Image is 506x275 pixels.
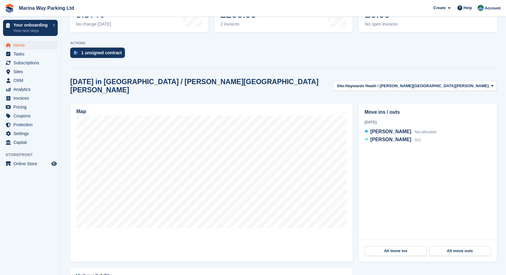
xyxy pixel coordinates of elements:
[76,22,111,27] div: No change [DATE]
[3,138,58,147] a: menu
[13,41,50,49] span: Home
[13,28,50,34] p: View next steps
[13,120,50,129] span: Protection
[365,136,421,144] a: [PERSON_NAME] 021
[50,160,58,167] a: Preview store
[76,109,86,114] h2: Map
[70,78,333,94] h2: [DATE] in [GEOGRAPHIC_DATA] / [PERSON_NAME][GEOGRAPHIC_DATA][PERSON_NAME]
[13,94,50,102] span: Invoices
[365,22,407,27] div: No open invoices
[3,59,58,67] a: menu
[13,85,50,94] span: Analytics
[365,120,491,125] div: [DATE]
[3,103,58,111] a: menu
[3,120,58,129] a: menu
[485,5,501,11] span: Account
[370,129,411,134] span: [PERSON_NAME]
[3,50,58,58] a: menu
[433,5,446,11] span: Create
[70,103,353,262] a: Map
[415,130,436,134] span: Not allocated
[3,159,58,168] a: menu
[13,138,50,147] span: Capital
[13,112,50,120] span: Coupons
[13,23,50,27] p: Your onboarding
[365,128,436,136] a: [PERSON_NAME] Not allocated
[13,67,50,76] span: Sites
[13,103,50,111] span: Pricing
[13,159,50,168] span: Online Store
[464,5,472,11] span: Help
[337,83,345,89] span: Site:
[3,85,58,94] a: menu
[415,138,421,142] span: 021
[3,20,58,36] a: Your onboarding View next steps
[3,41,58,49] a: menu
[13,50,50,58] span: Tasks
[16,3,77,13] a: Marina Way Parking Ltd
[370,137,411,142] span: [PERSON_NAME]
[5,152,61,158] span: Storefront
[365,246,427,256] a: All move ins
[13,129,50,138] span: Settings
[478,5,484,11] img: Paul Lewis
[365,109,491,116] h2: Move ins / outs
[3,112,58,120] a: menu
[3,94,58,102] a: menu
[13,76,50,85] span: CRM
[5,4,14,13] img: stora-icon-8386f47178a22dfd0bd8f6a31ec36ba5ce8667c1dd55bd0f319d3a0aa187defe.svg
[70,41,497,45] p: ACTIONS
[345,83,489,89] span: Haywards Heath / [PERSON_NAME][GEOGRAPHIC_DATA][PERSON_NAME]
[74,51,78,55] img: contract_signature_icon-13c848040528278c33f63329250d36e43548de30e8caae1d1a13099fd9432cc5.svg
[13,59,50,67] span: Subscriptions
[3,76,58,85] a: menu
[220,22,266,27] div: 2 invoices
[70,48,128,61] a: 1 unsigned contract
[429,246,491,256] a: All move outs
[3,129,58,138] a: menu
[81,50,122,55] div: 1 unsigned contract
[3,67,58,76] a: menu
[333,81,497,91] button: Site: Haywards Heath / [PERSON_NAME][GEOGRAPHIC_DATA][PERSON_NAME]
